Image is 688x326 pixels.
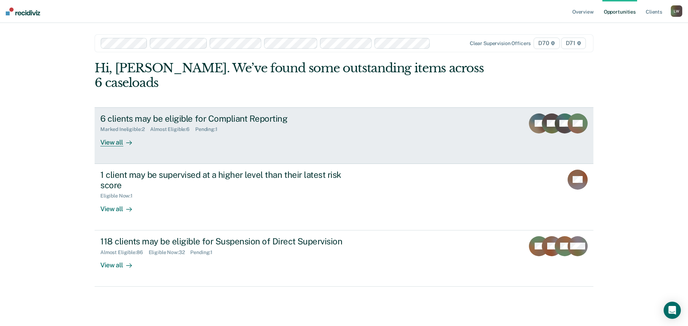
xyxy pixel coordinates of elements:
[149,249,191,256] div: Eligible Now : 32
[671,5,682,17] button: LW
[95,107,593,164] a: 6 clients may be eligible for Compliant ReportingMarked Ineligible:2Almost Eligible:6Pending:1Vie...
[100,199,140,213] div: View all
[561,38,586,49] span: D71
[100,236,352,247] div: 118 clients may be eligible for Suspension of Direct Supervision
[534,38,559,49] span: D70
[150,126,195,132] div: Almost Eligible : 6
[470,40,531,47] div: Clear supervision officers
[95,164,593,230] a: 1 client may be supervised at a higher level than their latest risk scoreEligible Now:1View all
[100,170,352,190] div: 1 client may be supervised at a higher level than their latest risk score
[664,302,681,319] div: Open Intercom Messenger
[671,5,682,17] div: L W
[190,249,218,256] div: Pending : 1
[100,255,140,269] div: View all
[100,249,149,256] div: Almost Eligible : 86
[100,126,150,132] div: Marked Ineligible : 2
[95,61,494,90] div: Hi, [PERSON_NAME]. We’ve found some outstanding items across 6 caseloads
[100,132,140,146] div: View all
[100,113,352,124] div: 6 clients may be eligible for Compliant Reporting
[195,126,223,132] div: Pending : 1
[6,8,40,15] img: Recidiviz
[95,230,593,287] a: 118 clients may be eligible for Suspension of Direct SupervisionAlmost Eligible:86Eligible Now:32...
[100,193,138,199] div: Eligible Now : 1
